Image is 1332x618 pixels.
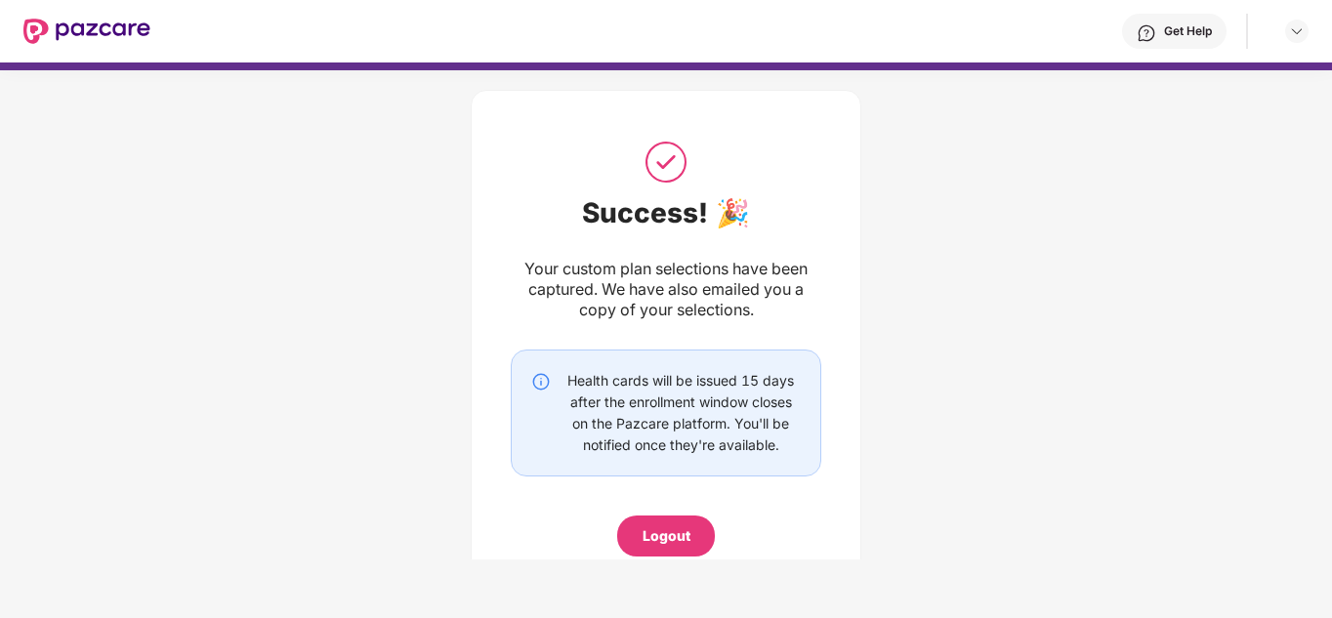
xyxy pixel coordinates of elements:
img: New Pazcare Logo [23,19,150,44]
img: svg+xml;base64,PHN2ZyB3aWR0aD0iNTAiIGhlaWdodD0iNTAiIHZpZXdCb3g9IjAgMCA1MCA1MCIgZmlsbD0ibm9uZSIgeG... [642,138,690,186]
div: Logout [643,525,690,547]
img: svg+xml;base64,PHN2ZyBpZD0iSGVscC0zMngzMiIgeG1sbnM9Imh0dHA6Ly93d3cudzMub3JnLzIwMDAvc3ZnIiB3aWR0aD... [1137,23,1156,43]
div: Success! 🎉 [511,196,821,229]
img: svg+xml;base64,PHN2ZyBpZD0iRHJvcGRvd24tMzJ4MzIiIHhtbG5zPSJodHRwOi8vd3d3LnczLm9yZy8yMDAwL3N2ZyIgd2... [1289,23,1305,39]
img: svg+xml;base64,PHN2ZyBpZD0iSW5mby0yMHgyMCIgeG1sbnM9Imh0dHA6Ly93d3cudzMub3JnLzIwMDAvc3ZnIiB3aWR0aD... [531,372,551,391]
div: Your custom plan selections have been captured. We have also emailed you a copy of your selections. [511,259,821,320]
div: Health cards will be issued 15 days after the enrollment window closes on the Pazcare platform. Y... [561,370,801,456]
div: Get Help [1164,23,1212,39]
